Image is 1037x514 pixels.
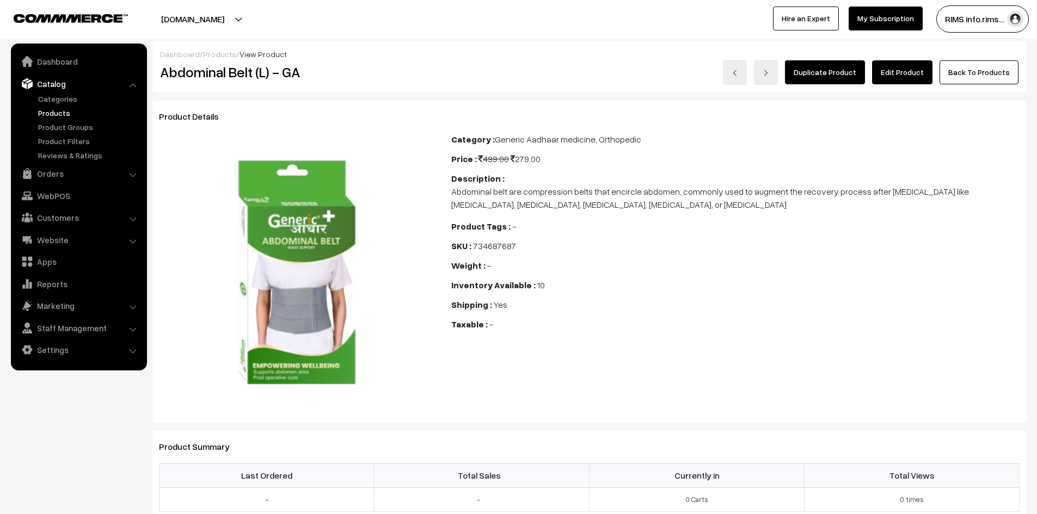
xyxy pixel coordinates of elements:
[159,487,375,512] td: -
[160,49,200,59] a: Dashboard
[35,121,143,133] a: Product Groups
[785,60,865,84] a: Duplicate Product
[489,319,493,330] span: -
[35,150,143,161] a: Reviews & Ratings
[375,463,590,487] th: Total Sales
[537,280,545,290] span: 10
[14,14,128,22] img: COMMMERCE
[123,5,262,33] button: [DOMAIN_NAME]
[14,230,143,250] a: Website
[35,93,143,104] a: Categories
[451,280,536,290] b: Inventory Available :
[451,153,477,164] b: Price :
[451,319,488,330] b: Taxable :
[590,463,805,487] th: Currently in
[732,70,738,76] img: left-arrow.png
[35,135,143,147] a: Product Filters
[473,240,516,251] span: 734687687
[451,134,495,145] b: Category :
[1007,11,1023,27] img: user
[451,299,492,310] b: Shipping :
[14,52,143,71] a: Dashboard
[159,463,375,487] th: Last Ordered
[451,260,486,271] b: Weight :
[451,185,1020,211] p: Abdominal belt are compression belts that encircle abdomen, commonly used to augment the recovery...
[14,252,143,271] a: Apps
[451,240,471,251] b: SKU :
[14,164,143,183] a: Orders
[375,487,590,512] td: -
[763,70,769,76] img: right-arrow.png
[494,299,507,310] span: Yes
[14,208,143,227] a: Customers
[159,441,243,452] span: Product Summary
[159,111,232,122] span: Product Details
[160,64,435,80] h2: Abdominal Belt (L) - GA
[160,48,1018,60] div: / /
[451,221,511,232] b: Product Tags :
[14,274,143,294] a: Reports
[805,463,1020,487] th: Total Views
[849,7,923,30] a: My Subscription
[936,5,1029,33] button: RIMS info.rims…
[35,107,143,119] a: Products
[14,186,143,206] a: WebPOS
[14,340,143,360] a: Settings
[451,173,505,184] b: Description :
[590,487,805,512] td: 0 Carts
[14,74,143,94] a: Catalog
[512,221,516,232] span: -
[478,153,509,164] span: 499.00
[805,487,1020,512] td: 0 times
[872,60,932,84] a: Edit Product
[14,318,143,338] a: Staff Management
[240,49,287,59] span: View Product
[773,7,839,30] a: Hire an Expert
[487,260,491,271] span: -
[940,60,1018,84] a: Back To Products
[451,152,1020,165] div: 279.00
[451,133,1020,146] div: Generic Aadhaar medicine, Orthopedic
[14,296,143,315] a: Marketing
[203,49,236,59] a: Products
[163,137,431,408] img: 17489291021708medium_1740380880_Abdominal-Belt.jpg
[14,11,109,24] a: COMMMERCE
